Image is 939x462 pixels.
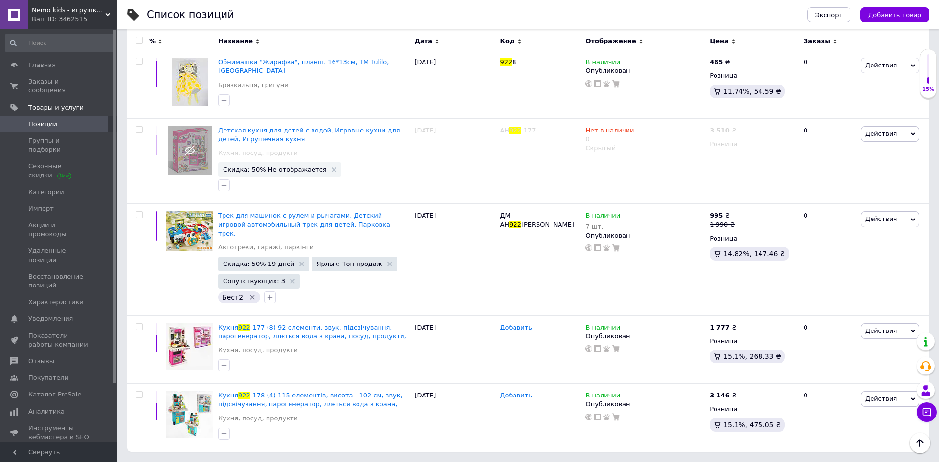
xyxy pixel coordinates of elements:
[28,188,64,197] span: Категории
[28,136,90,154] span: Группы и подборки
[710,392,730,399] b: 3 146
[412,118,497,204] div: [DATE]
[218,324,406,340] a: Кухня922-177 (8) 92 елементи, звук, підсвічування, парогенератор, ллється вода з крана, посуд, пр...
[28,204,54,213] span: Импорт
[218,392,402,408] a: Кухня922-178 (4) 115 елементів, висота - 102 см, звук, підсвічування, парогенератор, ллється вода...
[585,37,636,45] span: Отображение
[710,37,729,45] span: Цена
[218,81,289,89] a: Брязкальця, григуни
[223,261,294,267] span: Скидка: 50% 19 дней
[172,58,208,106] img: Обнимашка "Жирафка", планш. 16*13см, ТМ Tulilo, Польша
[798,50,858,119] div: 0
[798,118,858,204] div: 0
[723,352,781,360] span: 15.1%, 268.33 ₴
[218,414,298,423] a: Кухня, посуд, продукти
[166,391,213,438] img: Кухня 922-178 (4) 115 елементів, висота - 102 см, звук, підсвічування, парогенератор, ллється вод...
[412,50,497,119] div: [DATE]
[28,357,54,366] span: Отзывы
[32,6,105,15] span: Nemo kids - игрушки и товары для детей
[218,392,402,408] span: -178 (4) 115 елементів, висота - 102 см, звук, підсвічування, парогенератор, ллється вода з крана,
[710,323,737,332] div: ₴
[865,130,897,137] span: Действия
[865,327,897,334] span: Действия
[5,34,115,52] input: Поиск
[710,71,795,80] div: Розница
[710,337,795,346] div: Розница
[412,315,497,384] div: [DATE]
[710,126,737,135] div: ₴
[512,58,516,66] span: 8
[865,215,897,222] span: Действия
[521,127,536,134] span: -177
[168,126,212,175] img: Детская кухня для детей с водой, Игровые кухни для детей, Игрушечная кухня
[710,234,795,243] div: Розница
[28,331,90,349] span: Показатели работы компании
[521,221,574,228] span: [PERSON_NAME]
[500,392,532,399] span: Добавить
[865,62,897,69] span: Действия
[710,140,795,149] div: Розница
[218,149,298,157] a: Кухня, посуд, продукти
[412,384,497,452] div: [DATE]
[218,37,253,45] span: Название
[412,204,497,315] div: [DATE]
[710,58,723,66] b: 465
[710,58,730,66] div: ₴
[710,324,730,331] b: 1 777
[218,324,238,331] span: Кухня
[710,391,737,400] div: ₴
[238,324,250,331] span: 922
[166,323,213,370] img: Кухня 922-177 (8) 92 елементи, звук, підсвічування, парогенератор, ллється вода з крана, посуд, п...
[860,7,929,22] button: Добавить товар
[585,392,620,402] span: В наличии
[28,298,84,307] span: Характеристики
[910,433,930,453] button: Наверх
[500,37,514,45] span: Код
[868,11,921,19] span: Добавить товар
[166,211,213,251] img: Трек для машинок с рулем и рычагами, Детский игровой автомобильный трек для детей, Парковка трек,
[509,221,521,228] span: 922
[223,166,327,173] span: Скидка: 50% Не отображается
[500,324,532,331] span: Добавить
[28,424,90,441] span: Инструменты вебмастера и SEO
[585,332,705,341] div: Опубликован
[500,127,509,134] span: АН
[710,127,730,134] b: 3 510
[585,58,620,68] span: В наличии
[710,211,735,220] div: ₴
[147,10,234,20] div: Список позиций
[28,272,90,290] span: Восстановление позиций
[218,243,313,252] a: Автотреки, гаражі, паркінги
[509,127,521,134] span: 922
[149,37,156,45] span: %
[798,384,858,452] div: 0
[500,212,510,228] span: ДМ АН
[28,390,81,399] span: Каталог ProSale
[815,11,843,19] span: Экспорт
[218,324,406,340] span: -177 (8) 92 елементи, звук, підсвічування, парогенератор, ллється вода з крана, посуд, продукти,
[585,66,705,75] div: Опубликован
[32,15,117,23] div: Ваш ID: 3462515
[28,221,90,239] span: Акции и промокоды
[316,261,382,267] span: Ярлык: Топ продаж
[585,223,620,230] div: 7 шт.
[807,7,850,22] button: Экспорт
[798,315,858,384] div: 0
[917,402,937,422] button: Чат с покупателем
[222,293,243,301] span: Бест2
[798,204,858,315] div: 0
[238,392,250,399] span: 922
[218,212,390,237] a: Трек для машинок с рулем и рычагами, Детский игровой автомобильный трек для детей, Парковка трек,
[218,127,400,143] a: Детская кухня для детей с водой, Игровые кухни для детей, Игрушечная кухня
[710,212,723,219] b: 995
[585,231,705,240] div: Опубликован
[585,400,705,409] div: Опубликован
[28,77,90,95] span: Заказы и сообщения
[218,58,389,74] a: Обнимашка "Жирафка", планш. 16*13см, ТМ Tulilo, [GEOGRAPHIC_DATA]
[248,293,256,301] svg: Удалить метку
[585,127,634,137] span: Нет в наличии
[28,407,65,416] span: Аналитика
